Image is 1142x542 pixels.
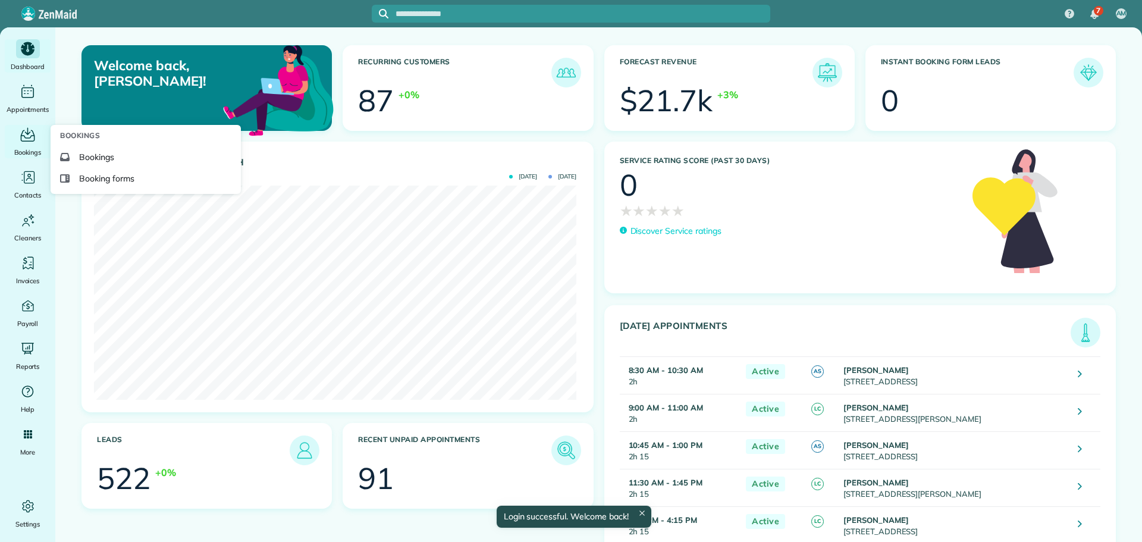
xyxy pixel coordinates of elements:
span: ★ [672,200,685,221]
h3: Recurring Customers [358,58,551,87]
a: Help [5,382,51,415]
td: [STREET_ADDRESS][PERSON_NAME] [840,394,1069,431]
img: icon_leads-1bed01f49abd5b7fead27621c3d59655bb73ed531f8eeb49469d10e621d6b896.png [293,438,316,462]
strong: [PERSON_NAME] [843,478,909,487]
span: AS [811,440,824,453]
span: Bookings [79,151,114,163]
span: Active [746,402,785,416]
h3: Recent unpaid appointments [358,436,551,465]
span: AM [1116,9,1127,18]
span: Appointments [7,104,49,115]
a: Reports [5,339,51,372]
h3: Actual Revenue this month [97,157,581,168]
strong: 10:45 AM - 1:00 PM [629,440,702,450]
span: Contacts [14,189,41,201]
span: Bookings [14,146,42,158]
img: icon_forecast_revenue-8c13a41c7ed35a8dcfafea3cbb826a0462acb37728057bba2d056411b612bbbe.png [815,61,839,84]
h3: Leads [97,436,290,465]
span: More [20,446,35,458]
span: Active [746,514,785,529]
span: ★ [658,200,672,221]
div: 7 unread notifications [1082,1,1107,27]
svg: Focus search [379,9,388,18]
span: LC [811,478,824,490]
div: $21.7k [620,86,713,115]
a: Invoices [5,253,51,287]
span: AS [811,365,824,378]
img: icon_recurring_customers-cf858462ba22bcd05b5a5880d41d6543d210077de5bb9ebc9590e49fd87d84ed.png [554,61,578,84]
span: Settings [15,518,40,530]
p: Welcome back, [PERSON_NAME]! [94,58,252,89]
span: ★ [632,200,645,221]
a: Bookings [55,146,236,168]
img: icon_todays_appointments-901f7ab196bb0bea1936b74009e4eb5ffbc2d2711fa7634e0d609ed5ef32b18b.png [1074,321,1097,344]
img: icon_form_leads-04211a6a04a5b2264e4ee56bc0799ec3eb69b7e499cbb523a139df1d13a81ae0.png [1077,61,1100,84]
div: 522 [97,463,150,493]
button: Focus search [372,9,388,18]
a: Settings [5,497,51,530]
div: 0 [881,86,899,115]
span: [DATE] [548,174,576,180]
h3: [DATE] Appointments [620,321,1071,347]
h3: Service Rating score (past 30 days) [620,156,961,165]
strong: 8:30 AM - 10:30 AM [629,365,703,375]
span: LC [811,403,824,415]
td: 2h 15 [620,469,741,506]
span: ★ [620,200,633,221]
strong: 2:00 PM - 4:15 PM [629,515,697,525]
span: [DATE] [509,174,537,180]
span: 7 [1096,6,1100,15]
span: Active [746,364,785,379]
div: Login successful. Welcome back! [496,506,651,528]
p: Discover Service ratings [630,225,721,237]
td: 2h [620,394,741,431]
span: Bookings [60,130,100,142]
span: Payroll [17,318,39,330]
h3: Forecast Revenue [620,58,812,87]
strong: [PERSON_NAME] [843,440,909,450]
td: 2h [620,356,741,394]
span: Reports [16,361,40,372]
span: Active [746,439,785,454]
div: 0 [620,170,638,200]
td: [STREET_ADDRESS][PERSON_NAME] [840,469,1069,506]
span: LC [811,515,824,528]
span: Invoices [16,275,40,287]
span: Help [21,403,35,415]
img: icon_unpaid_appointments-47b8ce3997adf2238b356f14209ab4cced10bd1f174958f3ca8f1d0dd7fffeee.png [554,438,578,462]
span: ★ [645,200,658,221]
strong: [PERSON_NAME] [843,365,909,375]
td: [STREET_ADDRESS] [840,431,1069,469]
span: Booking forms [79,173,134,184]
a: Booking forms [55,168,236,189]
span: Dashboard [11,61,45,73]
strong: 9:00 AM - 11:00 AM [629,403,703,412]
a: Dashboard [5,39,51,73]
strong: [PERSON_NAME] [843,515,909,525]
strong: [PERSON_NAME] [843,403,909,412]
h3: Instant Booking Form Leads [881,58,1074,87]
td: 2h 15 [620,431,741,469]
a: Bookings [5,125,51,158]
a: Appointments [5,82,51,115]
span: Cleaners [14,232,41,244]
td: [STREET_ADDRESS] [840,356,1069,394]
div: 87 [358,86,394,115]
a: Discover Service ratings [620,225,721,237]
img: dashboard_welcome-42a62b7d889689a78055ac9021e634bf52bae3f8056760290aed330b23ab8690.png [221,32,336,147]
a: Cleaners [5,211,51,244]
div: +3% [717,87,738,102]
a: Payroll [5,296,51,330]
div: +0% [399,87,419,102]
span: Active [746,477,785,491]
strong: 11:30 AM - 1:45 PM [629,478,702,487]
div: 91 [358,463,394,493]
div: +0% [155,465,176,480]
a: Contacts [5,168,51,201]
